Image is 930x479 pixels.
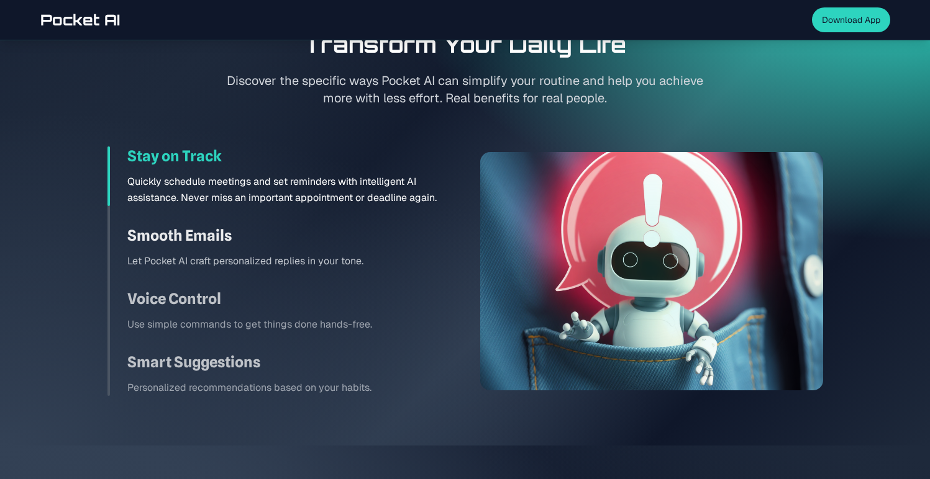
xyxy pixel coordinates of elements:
h3: Smooth Emails [127,226,450,246]
p: Let Pocket AI craft personalized replies in your tone. [127,253,450,269]
h3: Voice Control [127,289,450,309]
p: Personalized recommendations based on your habits. [127,380,450,396]
span: Pocket AI [40,10,120,30]
button: Download App [812,7,890,32]
h2: Transform Your Daily Life [40,32,890,57]
h3: Smart Suggestions [127,352,450,372]
p: Use simple commands to get things done hands-free. [127,316,450,333]
p: Discover the specific ways Pocket AI can simplify your routine and help you achieve more with les... [227,72,704,107]
p: Quickly schedule meetings and set reminders with intelligent AI assistance. Never miss an importa... [127,174,450,206]
h3: Stay on Track [127,146,450,166]
img: Stay on Track [480,152,823,390]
